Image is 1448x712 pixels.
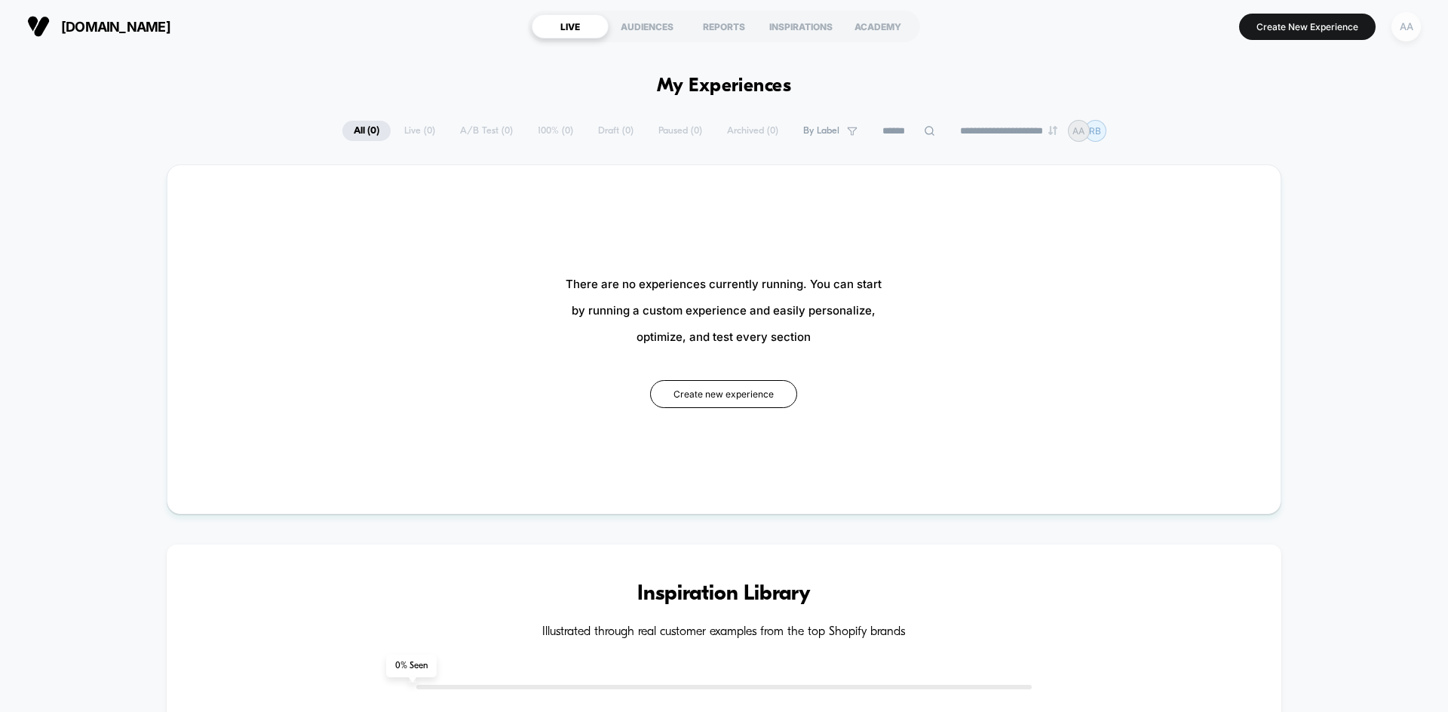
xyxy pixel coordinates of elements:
[1387,11,1425,42] button: AA
[386,655,437,677] span: 0 % Seen
[27,15,50,38] img: Visually logo
[762,14,839,38] div: INSPIRATIONS
[351,190,388,226] button: Play, NEW DEMO 2025-VEED.mp4
[11,364,730,378] input: Seek
[686,14,762,38] div: REPORTS
[8,384,32,408] button: Play, NEW DEMO 2025-VEED.mp4
[803,125,839,137] span: By Label
[523,388,558,404] div: Current time
[657,75,792,97] h1: My Experiences
[839,14,916,38] div: ACADEMY
[532,14,609,38] div: LIVE
[1072,125,1084,137] p: AA
[1089,125,1101,137] p: RB
[61,19,170,35] span: [DOMAIN_NAME]
[1048,126,1057,135] img: end
[212,582,1236,606] h3: Inspiration Library
[1239,14,1376,40] button: Create New Experience
[560,388,600,404] div: Duration
[23,14,175,38] button: [DOMAIN_NAME]
[566,271,882,350] span: There are no experiences currently running. You can start by running a custom experience and easi...
[1391,12,1421,41] div: AA
[212,625,1236,640] h4: Illustrated through real customer examples from the top Shopify brands
[650,380,797,408] button: Create new experience
[342,121,391,141] span: All ( 0 )
[630,389,675,404] input: Volume
[609,14,686,38] div: AUDIENCES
